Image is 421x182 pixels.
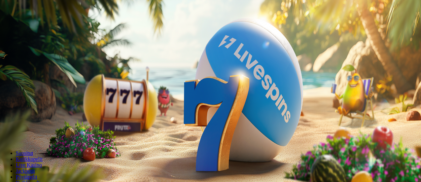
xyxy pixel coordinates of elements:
[16,168,35,174] a: Jackpotit
[16,162,42,168] a: Live Kasino
[16,174,37,180] span: Pöytäpelit
[16,150,33,156] a: Suositut
[16,156,43,162] a: Kolikkopelit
